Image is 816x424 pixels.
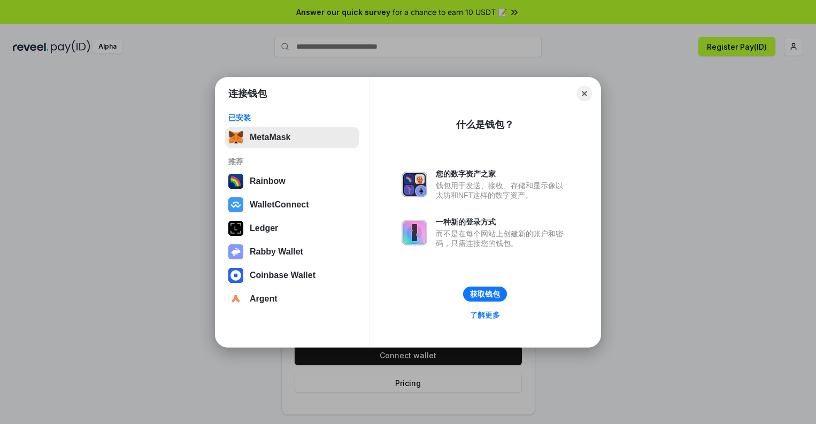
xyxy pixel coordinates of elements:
img: svg+xml,%3Csvg%20xmlns%3D%22http%3A%2F%2Fwww.w3.org%2F2000%2Fsvg%22%20fill%3D%22none%22%20viewBox... [402,220,427,245]
div: 已安装 [228,113,356,122]
button: Argent [225,288,359,310]
button: WalletConnect [225,194,359,215]
img: svg+xml,%3Csvg%20xmlns%3D%22http%3A%2F%2Fwww.w3.org%2F2000%2Fsvg%22%20fill%3D%22none%22%20viewBox... [228,244,243,259]
button: Close [577,86,592,101]
div: Rabby Wallet [250,247,303,257]
div: Ledger [250,223,278,233]
div: Rainbow [250,176,286,186]
button: 获取钱包 [463,287,507,302]
div: 了解更多 [470,310,500,320]
img: svg+xml,%3Csvg%20xmlns%3D%22http%3A%2F%2Fwww.w3.org%2F2000%2Fsvg%22%20fill%3D%22none%22%20viewBox... [402,172,427,197]
div: MetaMask [250,133,290,142]
button: Rainbow [225,171,359,192]
img: svg+xml,%3Csvg%20width%3D%2228%22%20height%3D%2228%22%20viewBox%3D%220%200%2028%2028%22%20fill%3D... [228,291,243,306]
div: WalletConnect [250,200,309,210]
img: svg+xml,%3Csvg%20width%3D%2228%22%20height%3D%2228%22%20viewBox%3D%220%200%2028%2028%22%20fill%3D... [228,197,243,212]
div: 推荐 [228,157,356,166]
div: Argent [250,294,278,304]
button: Coinbase Wallet [225,265,359,286]
div: 而不是在每个网站上创建新的账户和密码，只需连接您的钱包。 [436,229,568,248]
img: svg+xml,%3Csvg%20fill%3D%22none%22%20height%3D%2233%22%20viewBox%3D%220%200%2035%2033%22%20width%... [228,130,243,145]
button: Rabby Wallet [225,241,359,263]
img: svg+xml,%3Csvg%20xmlns%3D%22http%3A%2F%2Fwww.w3.org%2F2000%2Fsvg%22%20width%3D%2228%22%20height%3... [228,221,243,236]
img: svg+xml,%3Csvg%20width%3D%2228%22%20height%3D%2228%22%20viewBox%3D%220%200%2028%2028%22%20fill%3D... [228,268,243,283]
div: 什么是钱包？ [456,118,514,131]
button: Ledger [225,218,359,239]
div: 钱包用于发送、接收、存储和显示像以太坊和NFT这样的数字资产。 [436,181,568,200]
a: 了解更多 [464,308,506,322]
div: Coinbase Wallet [250,271,315,280]
div: 您的数字资产之家 [436,169,568,179]
button: MetaMask [225,127,359,148]
div: 获取钱包 [470,289,500,299]
h1: 连接钱包 [228,87,267,100]
div: 一种新的登录方式 [436,217,568,227]
img: svg+xml,%3Csvg%20width%3D%22120%22%20height%3D%22120%22%20viewBox%3D%220%200%20120%20120%22%20fil... [228,174,243,189]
